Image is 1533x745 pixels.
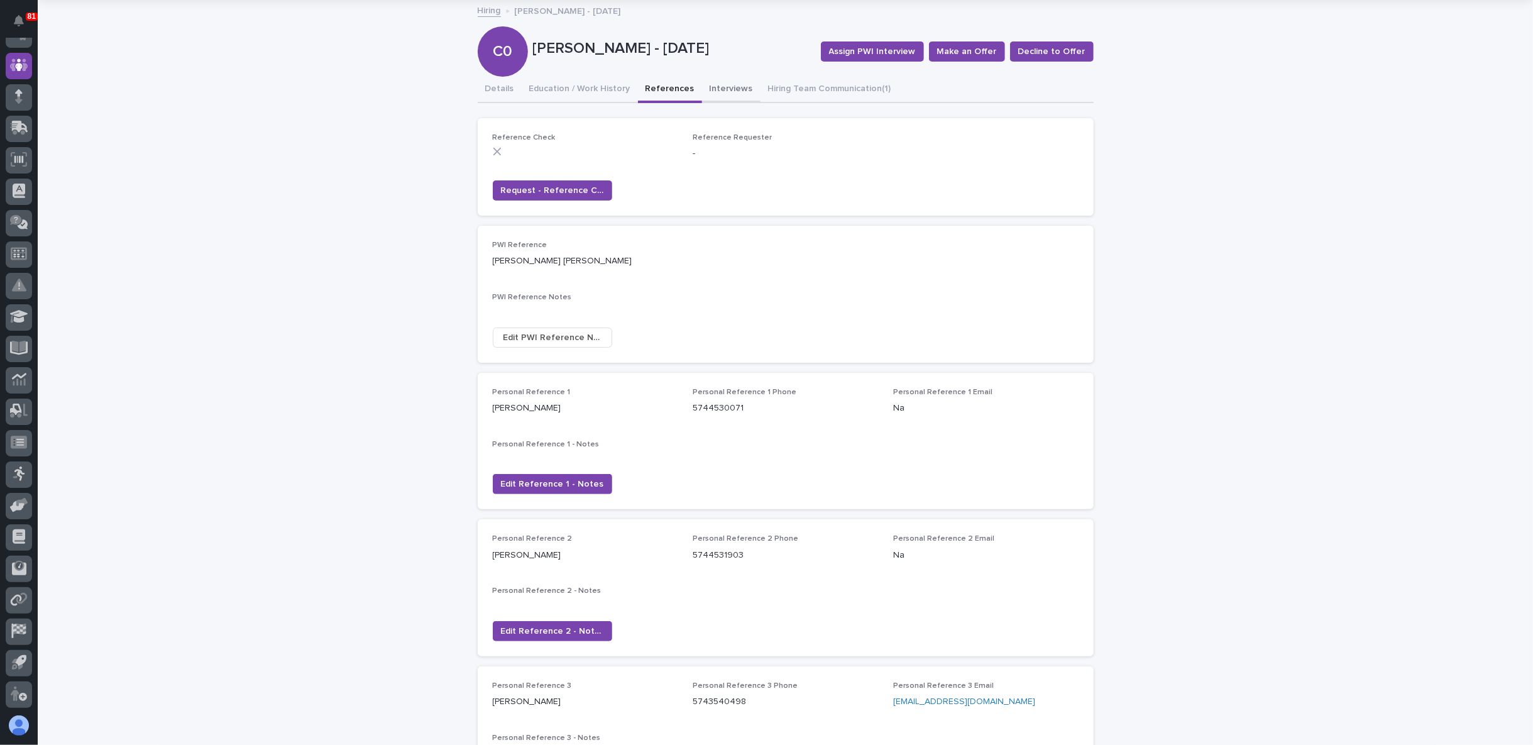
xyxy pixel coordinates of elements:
[693,551,744,560] a: 5744531903
[493,241,547,249] span: PWI Reference
[522,77,638,103] button: Education / Work History
[638,77,702,103] button: References
[702,77,761,103] button: Interviews
[929,41,1005,62] button: Make an Offer
[493,255,678,268] p: [PERSON_NAME] [PERSON_NAME]
[493,695,678,709] p: [PERSON_NAME]
[493,294,572,301] span: PWI Reference Notes
[28,12,36,21] p: 81
[693,389,796,396] span: Personal Reference 1 Phone
[478,3,501,17] a: Hiring
[6,8,32,34] button: Notifications
[503,331,602,344] span: Edit PWI Reference Notes
[693,404,744,412] a: 5744530071
[493,535,573,543] span: Personal Reference 2
[937,45,997,58] span: Make an Offer
[693,682,798,690] span: Personal Reference 3 Phone
[493,402,678,415] p: [PERSON_NAME]
[693,134,772,141] span: Reference Requester
[893,549,1079,562] p: Na
[493,474,612,494] button: Edit Reference 1 - Notes
[693,147,878,160] p: -
[6,712,32,739] button: users-avatar
[893,682,994,690] span: Personal Reference 3 Email
[1018,45,1085,58] span: Decline to Offer
[493,621,612,641] button: Edit Reference 2 - Notes
[493,587,602,595] span: Personal Reference 2 - Notes
[693,535,798,543] span: Personal Reference 2 Phone
[1010,41,1094,62] button: Decline to Offer
[501,184,604,197] span: Request - Reference Check
[533,40,811,58] p: [PERSON_NAME] - [DATE]
[478,77,522,103] button: Details
[693,697,746,706] a: 5743540498
[761,77,899,103] button: Hiring Team Communication (1)
[821,41,924,62] button: Assign PWI Interview
[893,389,992,396] span: Personal Reference 1 Email
[493,549,678,562] p: [PERSON_NAME]
[493,134,556,141] span: Reference Check
[493,389,571,396] span: Personal Reference 1
[515,3,621,17] p: [PERSON_NAME] - [DATE]
[893,697,1035,706] a: [EMAIL_ADDRESS][DOMAIN_NAME]
[893,535,994,543] span: Personal Reference 2 Email
[501,478,604,490] span: Edit Reference 1 - Notes
[893,402,1079,415] p: Na
[493,441,600,448] span: Personal Reference 1 - Notes
[16,15,32,35] div: Notifications81
[493,682,572,690] span: Personal Reference 3
[501,625,604,637] span: Edit Reference 2 - Notes
[493,180,612,201] button: Request - Reference Check
[493,328,612,348] button: Edit PWI Reference Notes
[493,734,601,742] span: Personal Reference 3 - Notes
[829,45,916,58] span: Assign PWI Interview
